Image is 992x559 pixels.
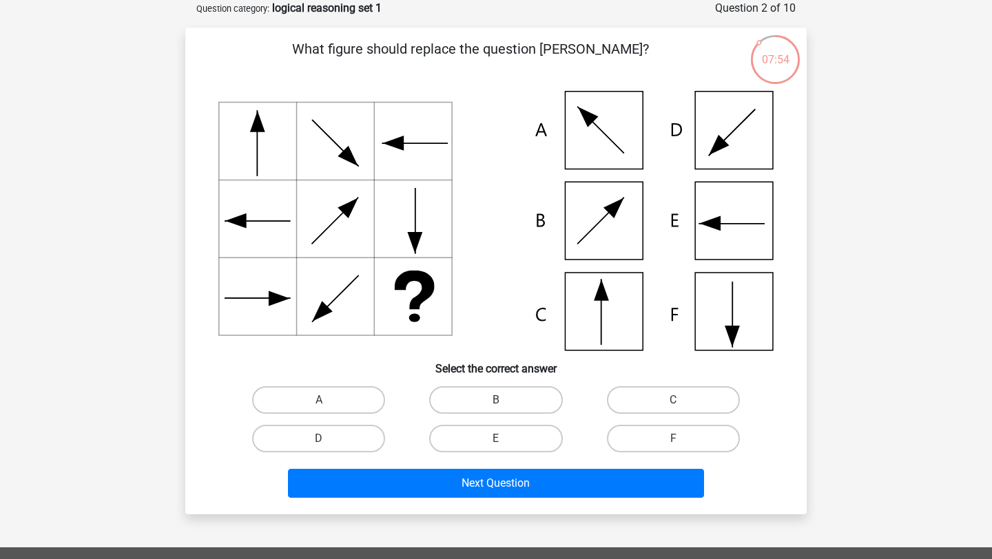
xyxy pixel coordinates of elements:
[196,3,269,14] small: Question category:
[607,386,740,414] label: C
[207,39,733,80] p: What figure should replace the question [PERSON_NAME]?
[750,34,801,68] div: 07:54
[207,351,785,375] h6: Select the correct answer
[429,386,562,414] label: B
[607,425,740,452] label: F
[429,425,562,452] label: E
[252,386,385,414] label: A
[252,425,385,452] label: D
[272,1,382,14] strong: logical reasoning set 1
[288,469,705,498] button: Next Question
